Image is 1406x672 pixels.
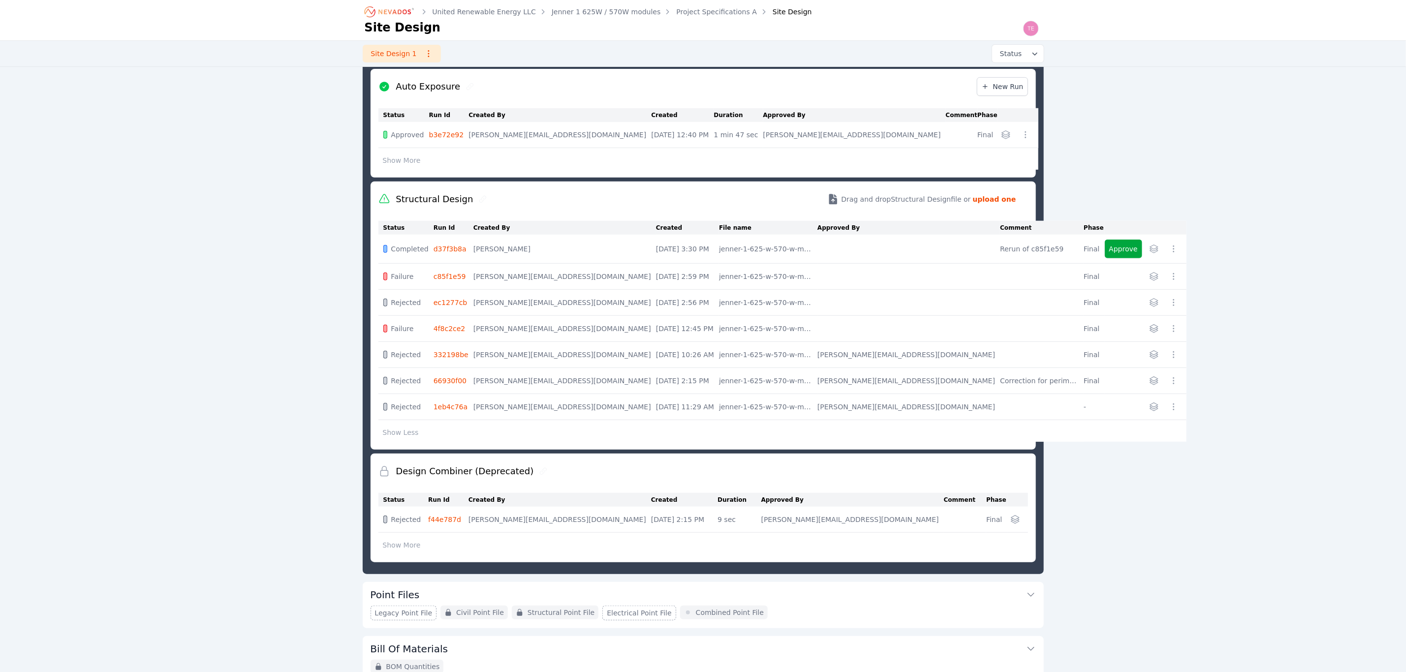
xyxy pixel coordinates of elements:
[763,122,946,148] td: [PERSON_NAME][EMAIL_ADDRESS][DOMAIN_NAME]
[656,221,719,235] th: Created
[391,402,421,412] span: Rejected
[719,324,812,334] div: jenner-1-625-w-570-w-modules_auto-exposure_design-file_b3e72e92.csv
[528,608,594,617] span: Structural Point File
[469,108,651,122] th: Created By
[651,108,714,122] th: Created
[1023,21,1039,36] img: Ted Elliott
[378,423,423,442] button: Show Less
[434,221,473,235] th: Run Id
[986,493,1007,507] th: Phase
[378,493,429,507] th: Status
[396,192,473,206] h2: Structural Design
[714,130,758,140] div: 1 min 47 sec
[391,244,429,254] span: Completed
[473,316,656,342] td: [PERSON_NAME][EMAIL_ADDRESS][DOMAIN_NAME]
[391,515,421,524] span: Rejected
[371,636,1036,660] button: Bill Of Materials
[434,403,468,411] a: 1eb4c76a
[841,194,970,204] span: Drag and drop Structural Design file or
[718,493,761,507] th: Duration
[676,7,757,17] a: Project Specifications A
[815,185,1028,213] button: Drag and dropStructural Designfile or upload one
[391,130,424,140] span: Approved
[433,7,536,17] a: United Renewable Energy LLC
[817,342,1000,368] td: [PERSON_NAME][EMAIL_ADDRESS][DOMAIN_NAME]
[656,368,719,394] td: [DATE] 2:15 PM
[391,272,414,281] span: Failure
[1084,221,1104,235] th: Phase
[977,77,1028,96] a: New Run
[1000,244,1079,254] div: Rerun of c85f1e59
[656,264,719,290] td: [DATE] 2:59 PM
[977,108,998,122] th: Phase
[656,235,719,264] td: [DATE] 3:30 PM
[1084,298,1099,307] div: Final
[1084,324,1099,334] div: Final
[759,7,812,17] div: Site Design
[396,80,461,93] h2: Auto Exposure
[719,244,812,254] div: jenner-1-625-w-570-w-modules_auto-exposure_design-file_b3e72e92.csv
[434,325,466,333] a: 4f8c2ce2
[719,221,817,235] th: File name
[719,350,812,360] div: jenner-1-625-w-570-w-modules_auto-exposure_design-file_75be4fcd.csv
[434,245,467,253] a: d37f3b8a
[656,316,719,342] td: [DATE] 12:45 PM
[434,273,466,280] a: c85f1e59
[391,324,414,334] span: Failure
[469,493,651,507] th: Created By
[718,515,756,524] div: 9 sec
[371,642,448,656] h3: Bill Of Materials
[1084,376,1099,386] div: Final
[651,493,718,507] th: Created
[996,49,1022,59] span: Status
[396,464,534,478] h2: Design Combiner (Deprecated)
[469,122,651,148] td: [PERSON_NAME][EMAIL_ADDRESS][DOMAIN_NAME]
[981,82,1024,92] span: New Run
[473,394,656,420] td: [PERSON_NAME][EMAIL_ADDRESS][DOMAIN_NAME]
[473,221,656,235] th: Created By
[761,507,944,533] td: [PERSON_NAME][EMAIL_ADDRESS][DOMAIN_NAME]
[429,108,469,122] th: Run Id
[391,298,421,307] span: Rejected
[763,108,946,122] th: Approved By
[378,221,434,235] th: Status
[473,235,656,264] td: [PERSON_NAME]
[429,131,464,139] a: b3e72e92
[944,493,986,507] th: Comment
[552,7,661,17] a: Jenner 1 625W / 570W modules
[473,290,656,316] td: [PERSON_NAME][EMAIL_ADDRESS][DOMAIN_NAME]
[817,394,1000,420] td: [PERSON_NAME][EMAIL_ADDRESS][DOMAIN_NAME]
[371,582,1036,606] button: Point Files
[1084,244,1099,254] div: Final
[363,45,441,62] a: Site Design 1
[473,264,656,290] td: [PERSON_NAME][EMAIL_ADDRESS][DOMAIN_NAME]
[378,108,429,122] th: Status
[473,368,656,394] td: [PERSON_NAME][EMAIL_ADDRESS][DOMAIN_NAME]
[365,4,812,20] nav: Breadcrumb
[434,377,467,385] a: 66930f00
[761,493,944,507] th: Approved By
[696,608,764,617] span: Combined Point File
[817,221,1000,235] th: Approved By
[371,588,420,602] h3: Point Files
[946,108,977,122] th: Comment
[434,351,469,359] a: 332198be
[656,342,719,368] td: [DATE] 10:26 AM
[363,582,1044,628] div: Point FilesLegacy Point FileCivil Point FileStructural Point FileElectrical Point FileCombined Po...
[378,151,425,170] button: Show More
[1084,350,1099,360] div: Final
[656,290,719,316] td: [DATE] 2:56 PM
[386,662,440,672] span: BOM Quantities
[1000,376,1079,386] div: Correction for perimeter 92M SRE 5M bays (13ga to 12 ga)
[719,376,812,386] div: jenner-1-625-w-570-w-modules_auto-exposure_design-file_7620d2fd.csv
[428,493,469,507] th: Run Id
[391,350,421,360] span: Rejected
[719,272,812,281] div: jenner-1-625-w-570-w-modules_auto-exposure_design-file_b3e72e92.csv
[456,608,504,617] span: Civil Point File
[428,516,461,523] a: f44e787d
[469,507,651,533] td: [PERSON_NAME][EMAIL_ADDRESS][DOMAIN_NAME]
[1105,240,1142,258] button: Approve
[473,342,656,368] td: [PERSON_NAME][EMAIL_ADDRESS][DOMAIN_NAME]
[1084,272,1099,281] div: Final
[651,122,714,148] td: [DATE] 12:40 PM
